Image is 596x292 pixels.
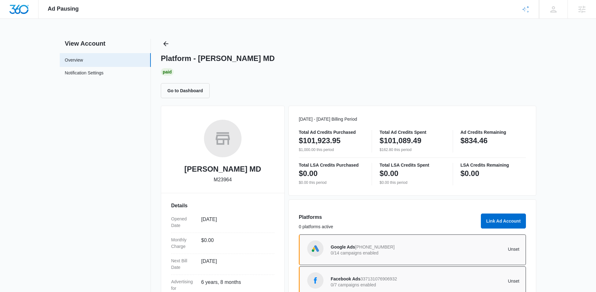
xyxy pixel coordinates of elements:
p: Ad Credits Remaining [461,130,526,134]
span: Google Ads [331,244,355,249]
div: Paid [161,68,174,76]
span: [PHONE_NUMBER] [355,244,395,249]
p: $101,923.95 [299,136,340,146]
p: $0.00 [380,169,398,179]
p: $834.46 [461,136,488,146]
dd: [DATE] [201,258,269,271]
p: Unset [425,279,520,283]
p: Total Ad Credits Spent [380,130,445,134]
span: Facebook Ads [331,276,360,281]
a: Notification Settings [65,70,104,78]
button: Link Ad Account [481,214,526,229]
p: Total Ad Credits Purchased [299,130,364,134]
div: Opened Date[DATE] [171,212,274,233]
p: 0/7 campaigns enabled [331,283,425,287]
p: [DATE] - [DATE] Billing Period [299,116,526,123]
p: $0.00 [461,169,479,179]
dt: Opened Date [171,216,196,229]
p: 0 platforms active [299,224,477,230]
h2: [PERSON_NAME] MD [184,164,261,175]
h1: Platform - [PERSON_NAME] MD [161,54,275,63]
dd: $0.00 [201,237,269,250]
p: $162.80 this period [380,147,445,153]
p: M23964 [214,176,232,184]
a: Google AdsGoogle Ads[PHONE_NUMBER]0/14 campaigns enabledUnset [299,234,526,265]
h3: Details [171,202,274,209]
p: $0.00 [299,169,318,179]
p: $1,000.00 this period [299,147,364,153]
p: Total LSA Credits Purchased [299,163,364,167]
img: Facebook Ads [311,276,320,285]
dt: Advertising for [171,279,196,292]
p: $101,089.49 [380,136,421,146]
img: Google Ads [311,244,320,253]
button: Go to Dashboard [161,83,210,98]
h2: View Account [60,39,151,48]
div: Monthly Charge$0.00 [171,233,274,254]
p: $0.00 this period [380,180,445,185]
a: Go to Dashboard [161,88,213,93]
p: Unset [425,247,520,251]
dd: 6 years, 8 months [201,279,269,292]
button: Back [161,39,171,49]
div: Next Bill Date[DATE] [171,254,274,275]
span: Ad Pausing [48,6,79,12]
dt: Next Bill Date [171,258,196,271]
p: $0.00 this period [299,180,364,185]
span: 337131076906932 [360,276,397,281]
dd: [DATE] [201,216,269,229]
p: LSA Credits Remaining [461,163,526,167]
p: 0/14 campaigns enabled [331,251,425,255]
p: Total LSA Credits Spent [380,163,445,167]
dt: Monthly Charge [171,237,196,250]
h3: Platforms [299,214,477,221]
a: Overview [65,57,83,63]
